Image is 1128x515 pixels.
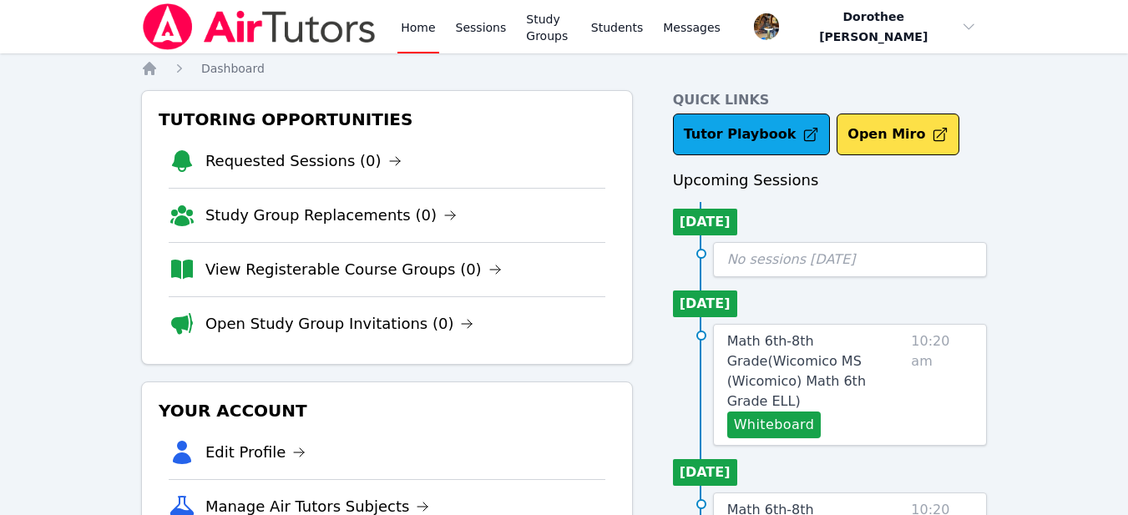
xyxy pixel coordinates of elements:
[663,19,721,36] span: Messages
[155,396,619,426] h3: Your Account
[727,331,905,411] a: Math 6th-8th Grade(Wicomico MS (Wicomico) Math 6th Grade ELL)
[673,290,737,317] li: [DATE]
[727,251,856,267] span: No sessions [DATE]
[201,62,265,75] span: Dashboard
[205,258,502,281] a: View Registerable Course Groups (0)
[205,204,457,227] a: Study Group Replacements (0)
[141,3,377,50] img: Air Tutors
[201,60,265,77] a: Dashboard
[141,60,987,77] nav: Breadcrumb
[673,209,737,235] li: [DATE]
[837,114,959,155] button: Open Miro
[155,104,619,134] h3: Tutoring Opportunities
[673,459,737,486] li: [DATE]
[727,333,866,409] span: Math 6th-8th Grade ( Wicomico MS (Wicomico) Math 6th Grade ELL )
[727,411,822,438] button: Whiteboard
[911,331,973,438] span: 10:20 am
[673,114,831,155] a: Tutor Playbook
[205,149,402,173] a: Requested Sessions (0)
[673,90,988,110] h4: Quick Links
[205,312,474,336] a: Open Study Group Invitations (0)
[205,441,306,464] a: Edit Profile
[673,169,988,192] h3: Upcoming Sessions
